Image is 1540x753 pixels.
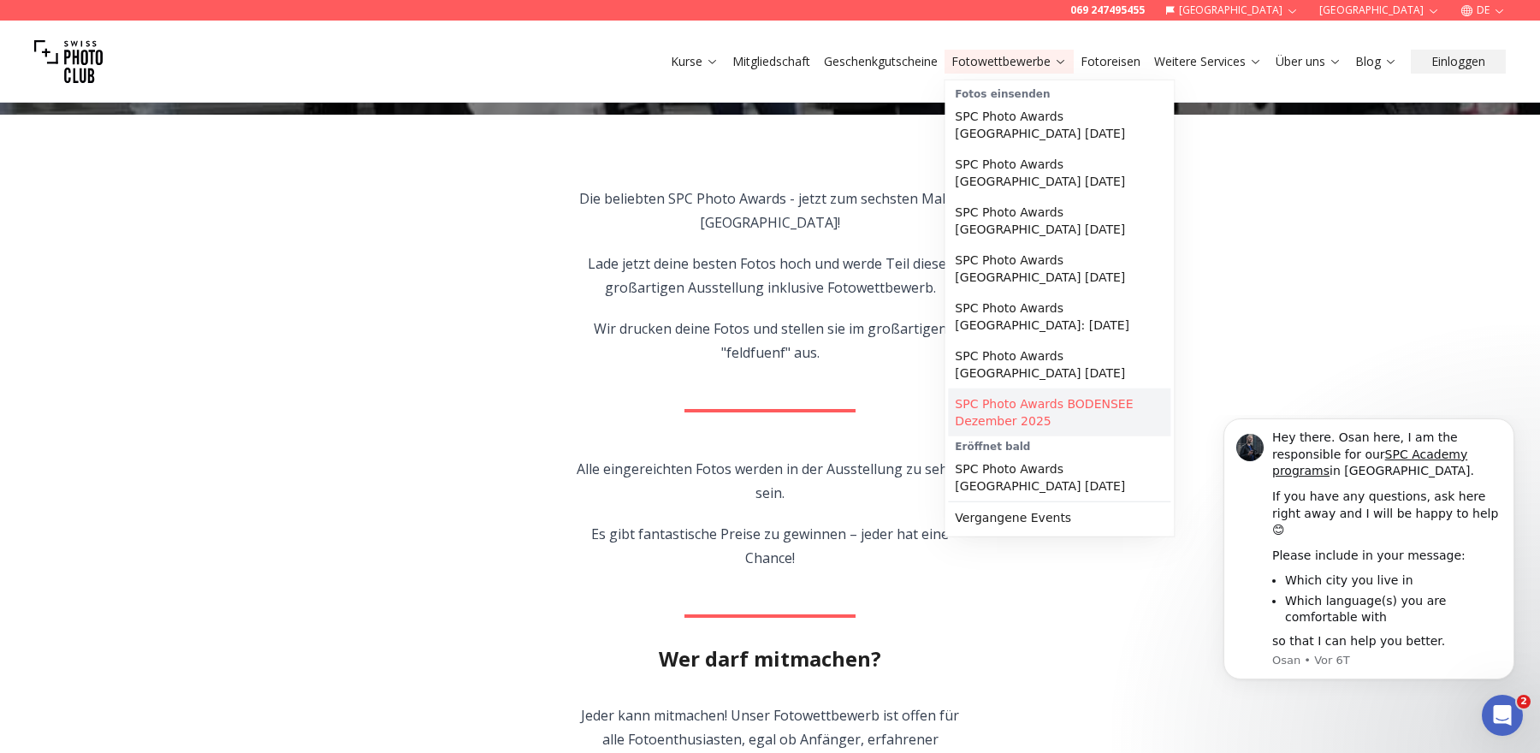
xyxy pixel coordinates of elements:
[732,53,810,70] a: Mitgliedschaft
[948,84,1170,101] div: Fotos einsenden
[948,388,1170,436] a: SPC Photo Awards BODENSEE Dezember 2025
[1348,50,1404,74] button: Blog
[575,187,966,234] p: Die beliebten SPC Photo Awards - jetzt zum sechsten Mal in [GEOGRAPHIC_DATA]!
[659,645,881,673] h2: Wer darf mitmachen?
[948,341,1170,388] a: SPC Photo Awards [GEOGRAPHIC_DATA] [DATE]
[1517,695,1531,709] span: 2
[1074,50,1147,74] button: Fotoreisen
[817,50,945,74] button: Geschenkgutscheine
[948,454,1170,501] a: SPC Photo Awards [GEOGRAPHIC_DATA] [DATE]
[824,53,938,70] a: Geschenkgutscheine
[34,27,103,96] img: Swiss photo club
[948,101,1170,149] a: SPC Photo Awards [GEOGRAPHIC_DATA] [DATE]
[1147,50,1269,74] button: Weitere Services
[1070,3,1145,17] a: 069 247495455
[948,245,1170,293] a: SPC Photo Awards [GEOGRAPHIC_DATA] [DATE]
[575,252,966,299] p: Lade jetzt deine besten Fotos hoch und werde Teil dieser großartigen Ausstellung inklusive Fotowe...
[1154,53,1262,70] a: Weitere Services
[726,50,817,74] button: Mitgliedschaft
[1081,53,1140,70] a: Fotoreisen
[1269,50,1348,74] button: Über uns
[664,50,726,74] button: Kurse
[1411,50,1506,74] button: Einloggen
[1355,53,1397,70] a: Blog
[948,149,1170,197] a: SPC Photo Awards [GEOGRAPHIC_DATA] [DATE]
[948,436,1170,454] div: Eröffnet bald
[948,197,1170,245] a: SPC Photo Awards [GEOGRAPHIC_DATA] [DATE]
[948,502,1170,533] a: Vergangene Events
[575,457,966,505] p: Alle eingereichten Fotos werden in der Ausstellung zu sehen sein.
[1276,53,1342,70] a: Über uns
[575,317,966,365] p: Wir drucken deine Fotos und stellen sie im großartigen "feldfuenf" aus.
[951,53,1067,70] a: Fotowettbewerbe
[1198,415,1540,744] iframe: Intercom notifications Nachricht
[1482,695,1523,736] iframe: Intercom live chat
[945,50,1074,74] button: Fotowettbewerbe
[948,293,1170,341] a: SPC Photo Awards [GEOGRAPHIC_DATA]: [DATE]
[575,522,966,570] p: Es gibt fantastische Preise zu gewinnen – jeder hat eine Chance!
[671,53,719,70] a: Kurse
